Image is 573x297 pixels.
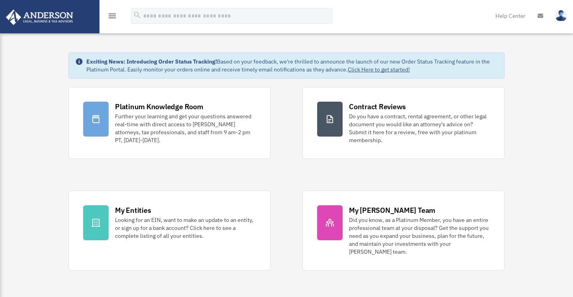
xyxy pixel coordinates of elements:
[348,66,410,73] a: Click Here to get started!
[107,14,117,21] a: menu
[349,216,490,256] div: Did you know, as a Platinum Member, you have an entire professional team at your disposal? Get th...
[107,11,117,21] i: menu
[86,58,498,73] div: Based on your feedback, we're thrilled to announce the launch of our new Order Status Tracking fe...
[115,102,203,112] div: Platinum Knowledge Room
[133,11,142,19] i: search
[349,112,490,144] div: Do you have a contract, rental agreement, or other legal document you would like an attorney's ad...
[115,216,256,240] div: Looking for an EIN, want to make an update to an entity, or sign up for a bank account? Click her...
[68,191,271,270] a: My Entities Looking for an EIN, want to make an update to an entity, or sign up for a bank accoun...
[555,10,567,21] img: User Pic
[68,87,271,159] a: Platinum Knowledge Room Further your learning and get your questions answered real-time with dire...
[115,112,256,144] div: Further your learning and get your questions answered real-time with direct access to [PERSON_NAM...
[302,87,505,159] a: Contract Reviews Do you have a contract, rental agreement, or other legal document you would like...
[4,10,76,25] img: Anderson Advisors Platinum Portal
[349,205,435,215] div: My [PERSON_NAME] Team
[86,58,217,65] strong: Exciting News: Introducing Order Status Tracking!
[115,205,151,215] div: My Entities
[349,102,406,112] div: Contract Reviews
[302,191,505,270] a: My [PERSON_NAME] Team Did you know, as a Platinum Member, you have an entire professional team at...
